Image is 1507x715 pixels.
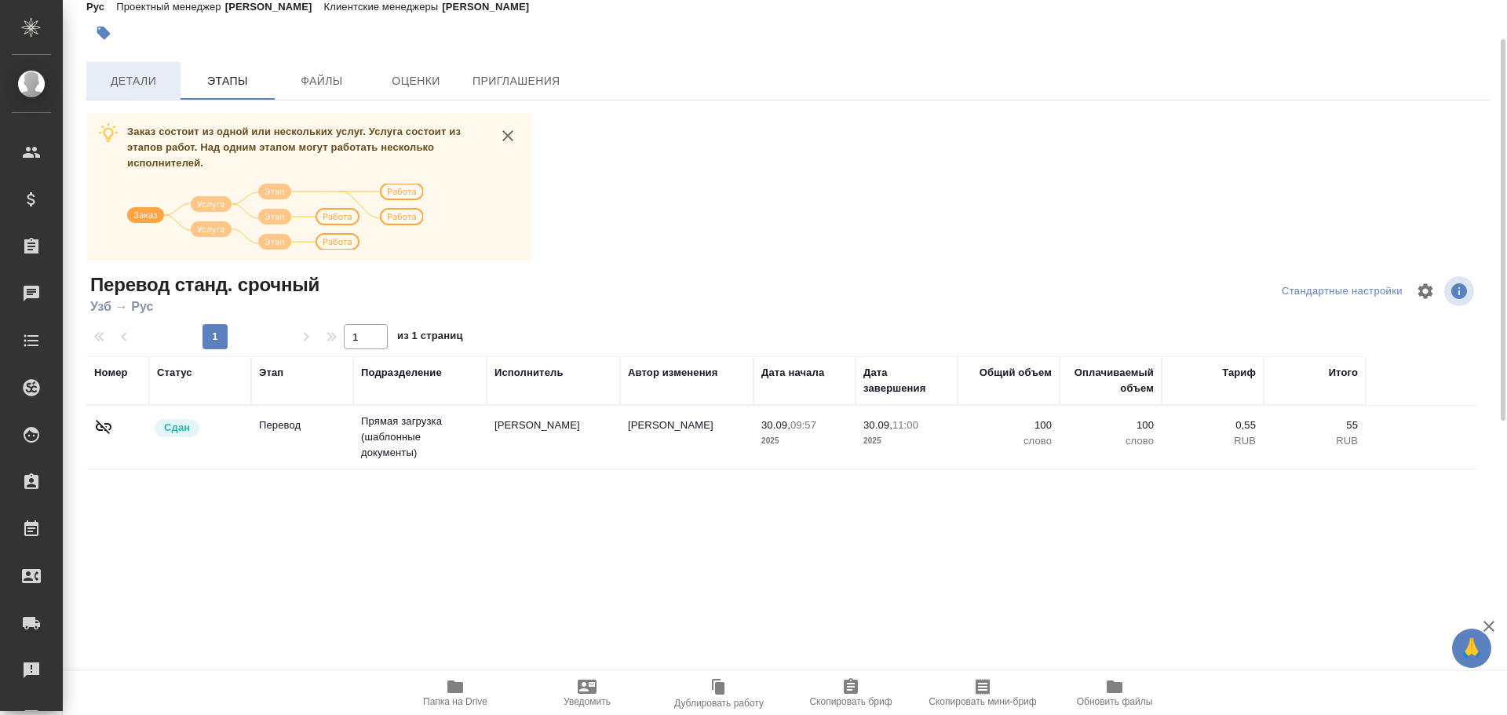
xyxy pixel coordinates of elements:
[487,410,620,465] td: [PERSON_NAME]
[980,365,1052,381] div: Общий объем
[1222,365,1256,381] div: Тариф
[353,406,487,469] td: Прямая загрузка (шаблонные документы)
[785,671,917,715] button: Скопировать бриф
[1458,632,1485,665] span: 🙏
[1067,365,1154,396] div: Оплачиваемый объем
[190,71,265,91] span: Этапы
[284,71,359,91] span: Файлы
[1077,696,1153,707] span: Обновить файлы
[442,1,541,13] p: [PERSON_NAME]
[473,71,560,91] span: Приглашения
[863,365,950,396] div: Дата завершения
[653,671,785,715] button: Дублировать работу
[1272,433,1358,449] p: RUB
[127,126,461,169] span: Заказ состоит из одной или нескольких услуг. Услуга состоит из этапов работ. Над одним этапом мог...
[361,365,442,381] div: Подразделение
[378,71,454,91] span: Оценки
[225,1,324,13] p: [PERSON_NAME]
[164,420,190,436] p: Сдан
[564,696,611,707] span: Уведомить
[96,71,171,91] span: Детали
[496,124,520,148] button: close
[86,16,121,50] button: Добавить тэг
[892,419,918,431] p: 11:00
[389,671,521,715] button: Папка на Drive
[521,671,653,715] button: Уведомить
[423,696,487,707] span: Папка на Drive
[1444,276,1477,306] span: Посмотреть информацию
[1272,418,1358,433] p: 55
[917,671,1049,715] button: Скопировать мини-бриф
[86,297,319,316] span: Узб → Рус
[761,433,848,449] p: 2025
[674,698,764,709] span: Дублировать работу
[324,1,443,13] p: Клиентские менеджеры
[1049,671,1180,715] button: Обновить файлы
[1452,629,1491,668] button: 🙏
[397,326,463,349] span: из 1 страниц
[628,365,717,381] div: Автор изменения
[1278,279,1407,304] div: split button
[761,419,790,431] p: 30.09,
[1407,272,1444,310] span: Настроить таблицу
[863,419,892,431] p: 30.09,
[965,418,1052,433] p: 100
[761,365,824,381] div: Дата начала
[259,365,283,381] div: Этап
[1067,433,1154,449] p: слово
[1329,365,1358,381] div: Итого
[863,433,950,449] p: 2025
[157,365,192,381] div: Статус
[494,365,564,381] div: Исполнитель
[790,419,816,431] p: 09:57
[259,418,345,433] p: Перевод
[1169,418,1256,433] p: 0,55
[809,696,892,707] span: Скопировать бриф
[620,410,753,465] td: [PERSON_NAME]
[929,696,1036,707] span: Скопировать мини-бриф
[86,272,319,297] span: Перевод станд. срочный
[965,433,1052,449] p: слово
[94,365,128,381] div: Номер
[1067,418,1154,433] p: 100
[1169,433,1256,449] p: RUB
[116,1,224,13] p: Проектный менеджер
